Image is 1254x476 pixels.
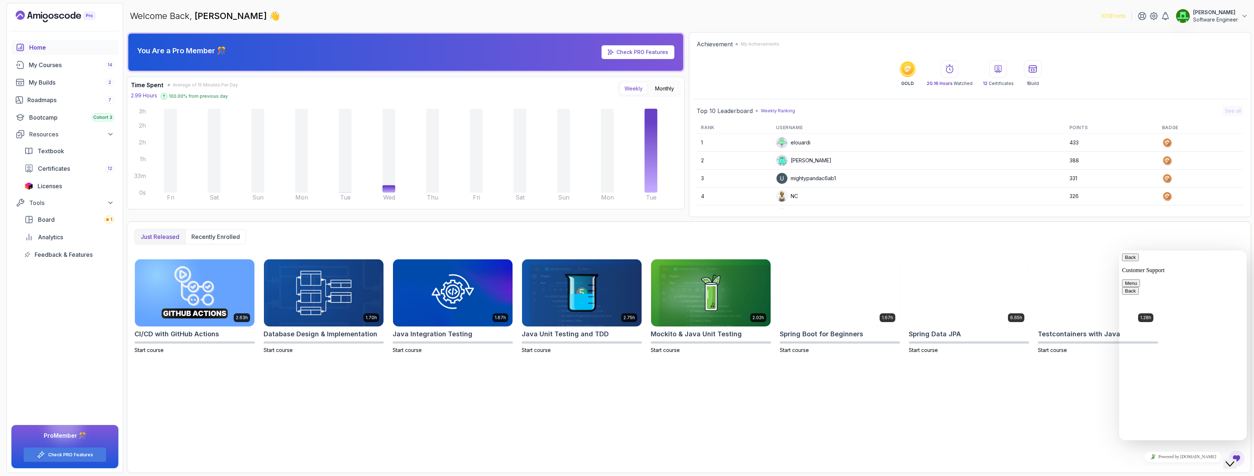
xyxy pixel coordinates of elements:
[473,194,480,201] tspan: Fri
[11,110,118,125] a: bootcamp
[776,191,787,202] img: user profile image
[882,315,893,321] p: 1.67h
[135,347,164,353] span: Start course
[1101,12,1126,20] p: 1013 Points
[11,58,118,72] a: courses
[11,128,118,141] button: Resources
[1027,81,1039,86] p: Build
[601,45,674,59] a: Check PRO Features
[776,208,811,220] div: IssaKass
[29,113,114,122] div: Bootcamp
[983,81,988,86] span: 12
[140,155,146,163] tspan: 1h
[697,187,772,205] td: 4
[210,194,219,201] tspan: Sat
[983,81,1014,86] p: Certificates
[697,40,733,49] h2: Achievement
[108,166,112,171] span: 12
[20,161,118,176] a: certificates
[558,194,569,201] tspan: Sun
[134,172,146,179] tspan: 33m
[48,452,93,458] a: Check PRO Features
[130,10,280,22] p: Welcome Back,
[1038,329,1120,339] h2: Testcontainers with Java
[38,182,62,190] span: Licenses
[29,78,114,87] div: My Builds
[11,40,118,55] a: home
[20,212,118,227] a: board
[522,347,551,353] span: Start course
[264,259,383,326] img: Database Design & Implementation card
[135,259,255,354] a: CI/CD with GitHub Actions card2.63hCI/CD with GitHub ActionsStart course
[927,81,953,86] span: 20.16 Hours
[646,194,657,201] tspan: Tue
[616,49,668,55] a: Check PRO Features
[772,122,1065,134] th: Username
[776,137,810,148] div: elouardi
[697,205,772,223] td: 5
[108,80,111,85] span: 2
[16,11,112,22] a: Landing page
[135,329,219,339] h2: CI/CD with GitHub Actions
[776,173,836,184] div: mightypandac6ab1
[383,194,395,201] tspan: Wed
[1027,81,1028,86] span: 1
[1176,9,1248,23] button: user profile image[PERSON_NAME]Software Engineer
[1119,251,1247,440] iframe: chat widget
[93,115,112,120] span: Cohort 3
[1010,315,1022,321] p: 6.65h
[697,170,772,187] td: 3
[780,259,900,354] a: Spring Boot for Beginners card1.67hSpring Boot for BeginnersStart course
[909,329,961,339] h2: Spring Data JPA
[11,75,118,90] a: builds
[427,194,438,201] tspan: Thu
[169,93,228,99] p: 100.00 % from previous day
[601,194,614,201] tspan: Mon
[141,232,179,241] p: Just released
[752,315,764,321] p: 2.02h
[909,259,1029,326] img: Spring Data JPA card
[191,232,240,241] p: Recently enrolled
[761,108,795,114] p: Weekly Ranking
[909,259,1029,354] a: Spring Data JPA card6.65hSpring Data JPAStart course
[139,108,146,115] tspan: 3h
[139,122,146,129] tspan: 2h
[650,82,679,95] button: Monthly
[195,11,269,21] span: [PERSON_NAME]
[651,259,771,354] a: Mockito & Java Unit Testing card2.02hMockito & Java Unit TestingStart course
[780,259,900,326] img: Spring Boot for Beginners card
[1193,9,1238,16] p: [PERSON_NAME]
[780,347,809,353] span: Start course
[780,329,863,339] h2: Spring Boot for Beginners
[1158,122,1243,134] th: Badge
[131,81,163,89] h3: Time Spent
[393,259,513,326] img: Java Integration Testing card
[697,122,772,134] th: Rank
[776,155,787,166] img: default monster avatar
[24,182,33,190] img: jetbrains icon
[173,82,238,88] span: Average of 15 Minutes Per Day
[35,250,93,259] span: Feedback & Features
[776,209,787,220] img: user profile image
[340,194,351,201] tspan: Tue
[776,137,787,148] img: default monster avatar
[393,259,513,354] a: Java Integration Testing card1.67hJava Integration TestingStart course
[1193,16,1238,23] p: Software Engineer
[264,347,293,353] span: Start course
[1065,122,1158,134] th: Points
[1065,205,1158,223] td: 288
[29,130,114,139] div: Resources
[135,259,254,326] img: CI/CD with GitHub Actions card
[1038,347,1067,353] span: Start course
[29,43,114,52] div: Home
[495,315,506,321] p: 1.67h
[651,347,680,353] span: Start course
[1223,106,1243,116] button: See all
[20,179,118,193] a: licenses
[20,247,118,262] a: feedback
